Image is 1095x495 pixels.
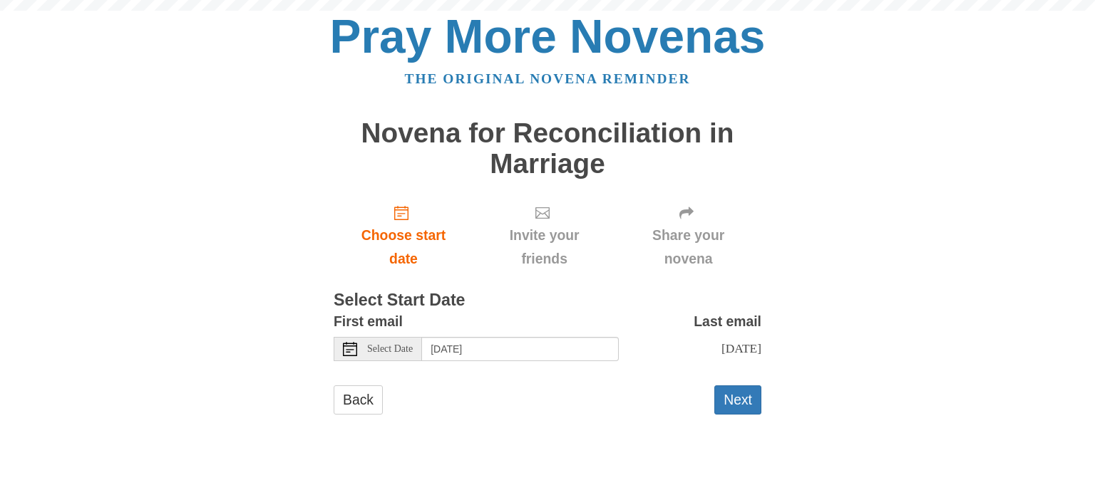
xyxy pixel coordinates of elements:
[367,344,413,354] span: Select Date
[629,224,747,271] span: Share your novena
[330,10,766,63] a: Pray More Novenas
[348,224,459,271] span: Choose start date
[615,193,761,278] div: Click "Next" to confirm your start date first.
[405,71,691,86] a: The original novena reminder
[694,310,761,333] label: Last email
[334,310,403,333] label: First email
[473,193,615,278] div: Click "Next" to confirm your start date first.
[334,118,761,179] h1: Novena for Reconciliation in Marriage
[334,385,383,415] a: Back
[334,193,473,278] a: Choose start date
[714,385,761,415] button: Next
[334,291,761,310] h3: Select Start Date
[721,341,761,355] span: [DATE]
[488,224,601,271] span: Invite your friends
